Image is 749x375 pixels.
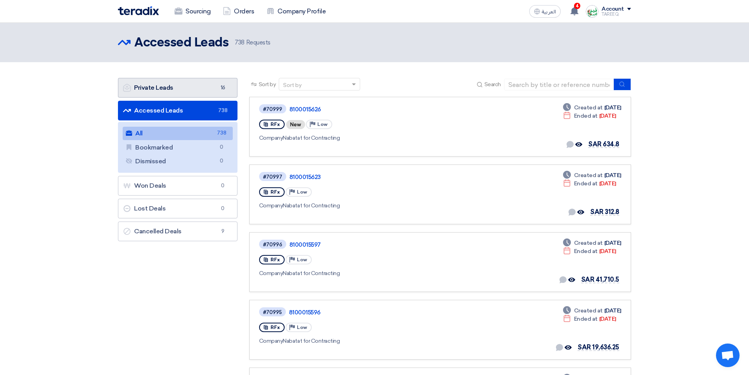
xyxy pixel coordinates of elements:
[123,127,233,140] a: All
[289,174,486,181] a: 8100015623
[218,84,228,92] span: 16
[259,134,488,142] div: Nabatat for Contracting
[590,208,619,216] span: SAR 312.8
[484,80,501,89] span: Search
[283,81,302,89] div: Sort by
[259,338,283,344] span: Company
[578,344,619,351] span: SAR 19,636.25
[259,269,488,277] div: Nabatat for Contracting
[297,257,307,262] span: Low
[602,6,624,13] div: Account
[271,257,280,262] span: RFx
[218,182,228,190] span: 0
[317,122,328,127] span: Low
[168,3,217,20] a: Sourcing
[286,120,305,129] div: New
[563,239,621,247] div: [DATE]
[260,3,332,20] a: Company Profile
[235,39,245,46] span: 738
[529,5,561,18] button: العربية
[574,179,598,188] span: Ended at
[123,155,233,168] a: Dismissed
[217,129,226,137] span: 738
[263,310,282,315] div: #70995
[574,112,598,120] span: Ended at
[574,247,598,255] span: Ended at
[118,176,237,196] a: Won Deals0
[563,112,616,120] div: [DATE]
[217,157,226,165] span: 0
[574,171,603,179] span: Created at
[217,143,226,151] span: 0
[118,101,237,120] a: Accessed Leads738
[504,79,614,91] input: Search by title or reference number
[581,276,619,283] span: SAR 41,710.5
[259,80,276,89] span: Sort by
[574,307,603,315] span: Created at
[259,337,487,345] div: Nabatat for Contracting
[289,309,486,316] a: 8100015596
[563,171,621,179] div: [DATE]
[118,78,237,98] a: Private Leads16
[297,325,307,330] span: Low
[574,239,603,247] span: Created at
[289,106,486,113] a: 8100015626
[259,135,283,141] span: Company
[563,247,616,255] div: [DATE]
[263,242,282,247] div: #70996
[588,140,619,148] span: SAR 634.8
[235,38,271,47] span: Requests
[574,3,580,9] span: 4
[271,122,280,127] span: RFx
[263,107,282,112] div: #70999
[263,174,282,179] div: #70997
[218,205,228,212] span: 0
[218,107,228,115] span: 738
[297,189,307,195] span: Low
[259,201,488,210] div: Nabatat for Contracting
[586,5,598,18] img: Screenshot___1727703618088.png
[563,179,616,188] div: [DATE]
[118,199,237,218] a: Lost Deals0
[574,103,603,112] span: Created at
[542,9,556,15] span: العربية
[259,202,283,209] span: Company
[271,189,280,195] span: RFx
[123,141,233,154] a: Bookmarked
[118,222,237,241] a: Cancelled Deals9
[259,270,283,277] span: Company
[134,35,228,51] h2: Accessed Leads
[289,241,486,248] a: 8100015597
[602,12,631,17] div: TAREEQ
[716,344,740,367] a: Open chat
[574,315,598,323] span: Ended at
[563,307,621,315] div: [DATE]
[118,6,159,15] img: Teradix logo
[563,103,621,112] div: [DATE]
[217,3,260,20] a: Orders
[218,227,228,235] span: 9
[563,315,616,323] div: [DATE]
[271,325,280,330] span: RFx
